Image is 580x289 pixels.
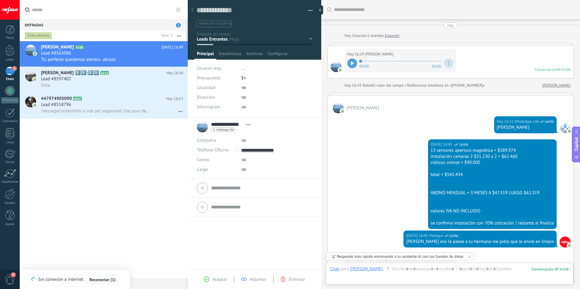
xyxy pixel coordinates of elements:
[20,67,188,92] a: avataricon[PERSON_NAME] 1️⃣1️⃣:1️⃣1️⃣A110Hoy 16:36Lead #8597402Hola
[159,33,173,39] div: Total: 3
[250,277,266,282] span: Adjuntar
[1,201,19,205] div: Ajustes
[431,208,554,214] div: valores IVA NO INCLUIDO
[367,33,383,39] span: 2 eventos
[560,237,571,247] span: Tresegur
[241,73,312,83] div: $
[365,51,393,57] span: Fanny Fabricius
[12,66,17,71] span: 2
[432,63,441,68] span: 00:06
[542,82,571,88] a: [PERSON_NAME]
[197,95,215,100] span: Direccion
[176,23,181,28] span: 2
[41,70,99,76] span: [PERSON_NAME] 1️⃣1️⃣:1️⃣1️⃣
[41,44,74,50] span: [PERSON_NAME]
[431,172,554,178] div: total = $542.434
[359,63,369,68] span: 00:00
[383,266,384,272] span: :
[197,73,237,83] div: Presupuesto
[197,102,237,112] div: Informacion
[449,233,458,239] span: Leído
[100,71,109,75] span: A110
[1,160,19,164] div: Correo
[33,77,37,81] img: icon
[173,30,186,41] button: Más
[166,96,183,102] span: Hoy 16:13
[406,239,554,245] div: [PERSON_NAME] eso le pasee a tu hermana me pidio que le envie en limpio
[268,51,288,60] span: Configurar
[33,103,37,107] img: icon
[429,233,443,239] span: Tresegur (Oficina de Venta)
[32,274,118,284] div: Sin conexión a Internet
[431,160,554,166] div: viáticos orense = $90.000
[241,65,245,71] span: ...
[197,64,237,73] div: Usuario resp.
[197,145,228,155] button: Teléfono Oficina
[166,70,183,76] span: Hoy 16:36
[545,118,554,125] span: Leído
[197,165,237,174] div: Cargo
[345,82,362,88] div: Hoy 16:19
[89,277,116,282] span: Reconectar (1)
[197,136,237,145] div: Compañía
[41,108,150,114] span: 'messageContextInfo' is not yet supported. Use your device to view this message.
[331,61,342,72] span: Fanny Fabricius
[340,109,345,113] img: com.amocrm.amocrmwa.svg
[216,128,234,131] span: whatsapp lite
[431,148,554,154] div: 13 sensores apertura magnética = $389.974
[345,33,352,39] div: Hoy
[199,22,231,26] span: #agregar etiquetas
[1,180,19,184] div: Estadísticas
[197,65,222,71] span: Usuario resp.
[317,5,323,15] div: Ocultar
[557,67,571,72] div: № A108
[459,141,468,148] span: Leído
[212,277,227,282] span: Aceptar
[1,98,19,103] div: WhatsApp
[246,51,263,60] span: Archivos
[350,266,383,271] div: Fanny Fabricius
[41,50,71,56] span: Lead #8563086
[372,82,423,88] span: El valor del campo «Teléfono»
[362,83,372,88] span: Robot
[161,44,183,50] span: [DATE] 16:49
[431,190,554,196] div: ABONO MENSUAL = 3 MESES A $47.319 LUEGO $62.319
[333,102,344,113] span: Fanny Fabricius
[197,51,214,60] span: Principal
[1,36,19,40] div: Panel
[1,77,19,81] div: Chats
[338,68,342,72] img: com.amocrm.amocrmwa.svg
[567,129,572,133] img: com.amocrm.amocrmwa.svg
[197,155,210,165] button: Correo
[515,118,539,125] span: WhatsApp Lite
[41,57,116,62] span: Tú: perfecto quedamos atentos .abrazo
[406,233,429,239] div: [DATE] 16:45
[289,277,305,282] span: Eliminar
[219,51,241,60] span: Estadísticas
[197,75,221,81] span: Presupuesto
[197,157,210,163] span: Correo
[75,45,84,49] span: A108
[560,122,571,133] span: WhatsApp Lite
[431,154,554,160] div: instalación camaras 2 $31.230 x 2 = $62.460
[11,272,16,277] span: 2
[197,167,208,172] span: Cargo
[33,51,37,56] img: icon
[573,137,579,151] span: Copilot
[423,82,485,88] span: se establece en «[PHONE_NUMBER]»
[337,254,464,259] div: Responde más rápido entrenando a tu asistente AI con tus fuentes de datos
[431,220,554,226] div: se confirma instalación con 70% cotización / restante al finaliza
[41,82,50,88] span: Hola
[340,266,349,272] span: para
[1,222,19,226] div: Ayuda
[25,32,52,39] div: Chats abiertos
[41,96,72,102] span: 447974905090
[41,102,71,108] span: Lead #8558796
[20,19,186,30] div: Entradas
[385,33,400,39] a: Expandir
[531,267,569,272] div: 108
[73,97,82,101] span: A107
[431,141,454,148] div: [DATE] 16:45
[497,125,554,131] div: [PERSON_NAME]
[347,51,365,57] div: Hoy 16:19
